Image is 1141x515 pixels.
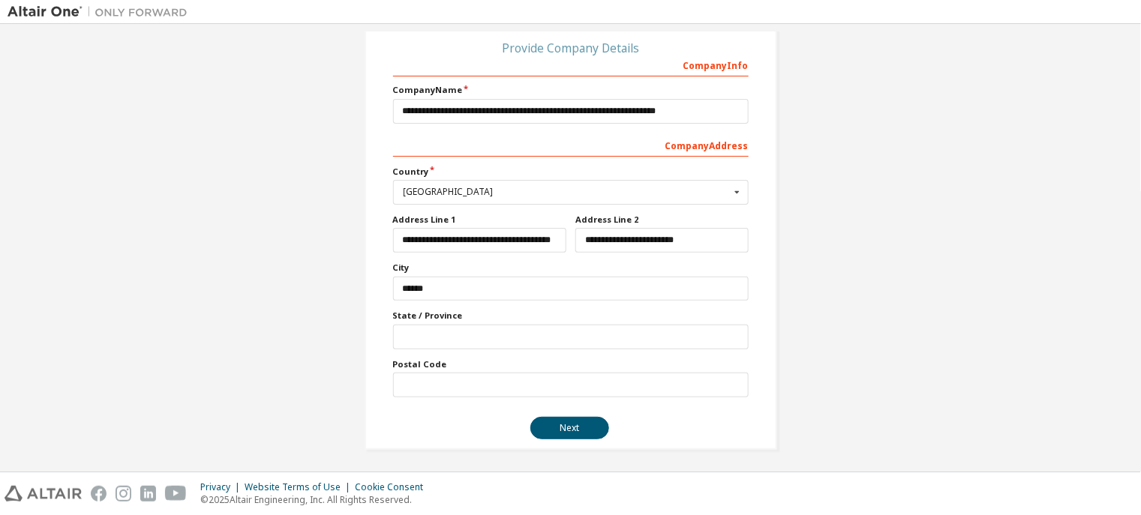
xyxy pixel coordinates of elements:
div: Website Terms of Use [245,481,355,493]
img: linkedin.svg [140,486,156,502]
label: City [393,262,749,274]
p: © 2025 Altair Engineering, Inc. All Rights Reserved. [200,493,432,506]
div: Company Address [393,133,749,157]
label: Address Line 2 [575,214,749,226]
img: facebook.svg [91,486,107,502]
label: Country [393,166,749,178]
div: Provide Company Details [393,43,749,52]
label: State / Province [393,310,749,322]
img: altair_logo.svg [5,486,82,502]
img: instagram.svg [116,486,131,502]
div: Privacy [200,481,245,493]
label: Postal Code [393,358,749,370]
div: Company Info [393,52,749,76]
img: Altair One [8,4,195,19]
label: Company Name [393,84,749,96]
div: Cookie Consent [355,481,432,493]
img: youtube.svg [165,486,187,502]
label: Address Line 1 [393,214,566,226]
div: [GEOGRAPHIC_DATA] [404,187,730,196]
button: Next [530,417,609,439]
